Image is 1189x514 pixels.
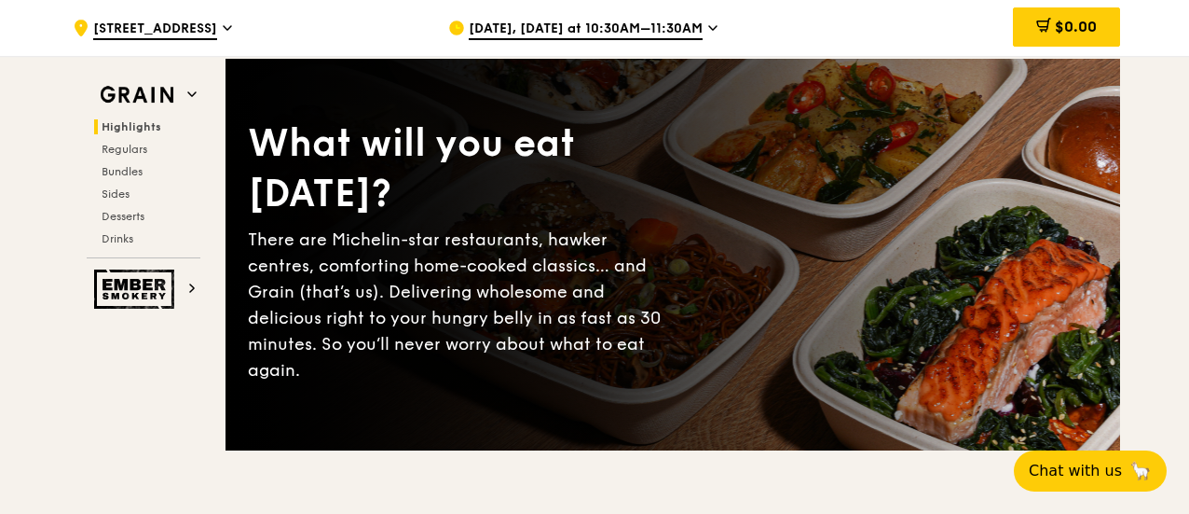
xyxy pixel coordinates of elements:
[248,227,673,383] div: There are Michelin-star restaurants, hawker centres, comforting home-cooked classics… and Grain (...
[102,143,147,156] span: Regulars
[248,118,673,219] div: What will you eat [DATE]?
[1055,18,1097,35] span: $0.00
[469,20,703,40] span: [DATE], [DATE] at 10:30AM–11:30AM
[102,165,143,178] span: Bundles
[102,210,144,223] span: Desserts
[102,120,161,133] span: Highlights
[102,188,130,201] span: Sides
[102,232,133,245] span: Drinks
[93,20,217,40] span: [STREET_ADDRESS]
[94,270,180,309] img: Ember Smokery web logo
[1129,460,1152,482] span: 🦙
[94,78,180,112] img: Grain web logo
[1014,451,1167,492] button: Chat with us🦙
[1029,460,1122,482] span: Chat with us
